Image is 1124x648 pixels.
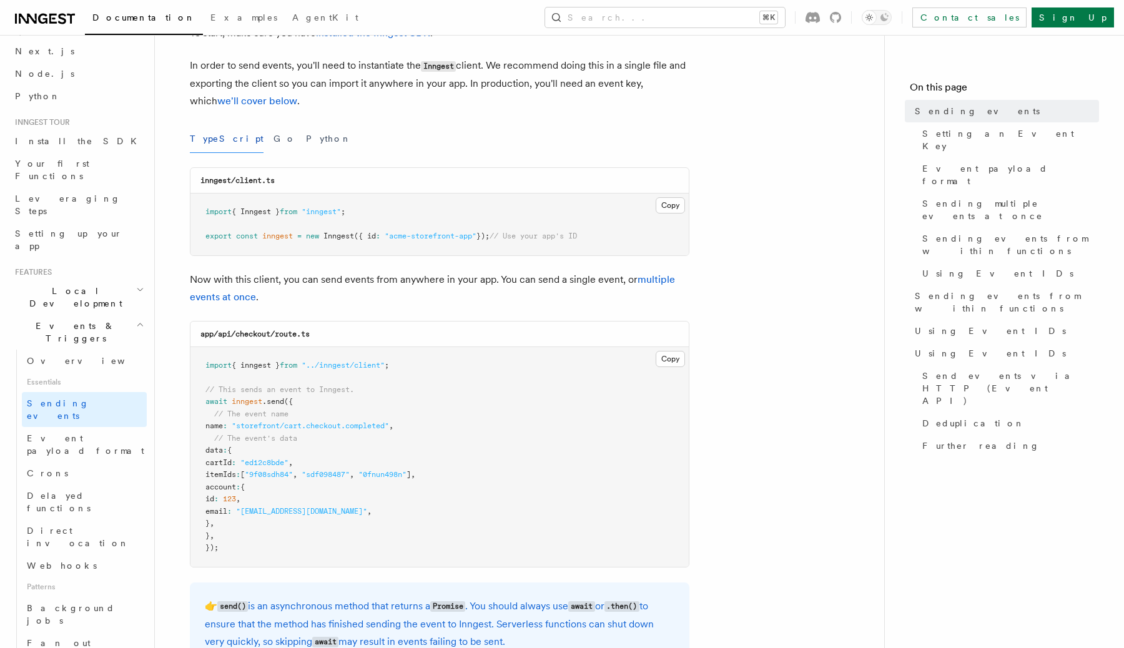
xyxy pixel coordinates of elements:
span: Sending events [915,105,1040,117]
button: Copy [656,197,685,214]
span: "0fnun498n" [358,470,407,479]
a: Python [10,85,147,107]
button: Search...⌘K [545,7,785,27]
span: Overview [27,356,155,366]
span: cartId [205,458,232,467]
a: Event payload format [22,427,147,462]
span: Patterns [22,577,147,597]
span: : [227,507,232,516]
span: { Inngest } [232,207,280,216]
span: Documentation [92,12,195,22]
a: Using Event IDs [910,342,1099,365]
span: }); [476,232,490,240]
span: : [236,470,240,479]
span: Next.js [15,46,74,56]
span: Your first Functions [15,159,89,181]
span: Further reading [922,439,1040,452]
a: Sending events [910,100,1099,122]
span: inngest [262,232,293,240]
a: Deduplication [917,412,1099,434]
a: Sending multiple events at once [917,192,1099,227]
kbd: ⌘K [760,11,777,24]
a: Install the SDK [10,130,147,152]
a: Setting an Event Key [917,122,1099,157]
span: // This sends an event to Inngest. [205,385,354,394]
span: inngest [232,397,262,406]
span: Sending events from within functions [922,232,1099,257]
span: Delayed functions [27,491,91,513]
span: Leveraging Steps [15,194,121,216]
span: ] [407,470,411,479]
span: : [214,494,219,503]
span: : [376,232,380,240]
span: ; [341,207,345,216]
span: Event payload format [922,162,1099,187]
a: Using Event IDs [917,262,1099,285]
button: Python [306,125,352,153]
span: : [223,421,227,430]
span: "ed12c8bde" [240,458,288,467]
code: Promise [430,601,465,612]
a: Contact sales [912,7,1027,27]
a: Leveraging Steps [10,187,147,222]
span: name [205,421,223,430]
span: import [205,361,232,370]
a: Send events via HTTP (Event API) [917,365,1099,412]
a: Webhooks [22,554,147,577]
a: Sending events from within functions [910,285,1099,320]
span: , [210,531,214,540]
span: import [205,207,232,216]
code: Inngest [421,61,456,72]
span: "acme-storefront-app" [385,232,476,240]
a: multiple events at once [190,273,675,303]
h4: On this page [910,80,1099,100]
span: Essentials [22,372,147,392]
code: await [312,637,338,647]
button: TypeScript [190,125,264,153]
a: we'll cover below [217,95,297,107]
span: { [240,483,245,491]
span: : [223,446,227,454]
a: Examples [203,4,285,34]
span: = [297,232,302,240]
span: const [236,232,258,240]
span: } [205,519,210,528]
span: "sdf098487" [302,470,350,479]
span: email [205,507,227,516]
span: id [205,494,214,503]
span: // Use your app's ID [490,232,577,240]
span: data [205,446,223,454]
a: Setting up your app [10,222,147,257]
span: Using Event IDs [922,267,1073,280]
button: Toggle dark mode [862,10,892,25]
span: "../inngest/client" [302,361,385,370]
span: ({ id [354,232,376,240]
span: Sending events from within functions [915,290,1099,315]
span: ; [385,361,389,370]
span: account [205,483,236,491]
a: Sending events from within functions [917,227,1099,262]
code: .then() [604,601,639,612]
span: Using Event IDs [915,325,1066,337]
span: from [280,361,297,370]
a: Event payload format [917,157,1099,192]
button: Copy [656,351,685,367]
a: Next.js [10,40,147,62]
a: Sending events [22,392,147,427]
span: , [350,470,354,479]
span: Sending events [27,398,89,421]
span: Local Development [10,285,136,310]
span: Fan out [27,638,91,648]
span: , [210,519,214,528]
span: // The event's data [214,434,297,443]
span: Python [15,91,61,101]
a: Background jobs [22,597,147,632]
span: Using Event IDs [915,347,1066,360]
span: 123 [223,494,236,503]
a: Your first Functions [10,152,147,187]
span: Setting an Event Key [922,127,1099,152]
a: Delayed functions [22,484,147,519]
span: Node.js [15,69,74,79]
span: Features [10,267,52,277]
a: Crons [22,462,147,484]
